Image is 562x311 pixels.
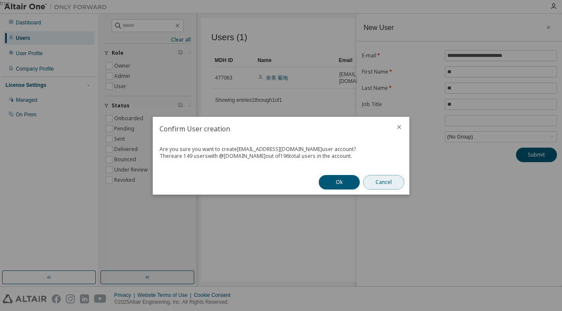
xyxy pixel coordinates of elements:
h2: Confirm User creation [153,117,389,141]
button: Ok [319,175,360,190]
button: Cancel [363,175,404,190]
button: close [396,124,402,130]
div: Are you sure you want to create [EMAIL_ADDRESS][DOMAIN_NAME] user account? [160,146,402,153]
div: There are 149 users with @ [DOMAIN_NAME] out of 196 total users in the account. [160,153,402,160]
